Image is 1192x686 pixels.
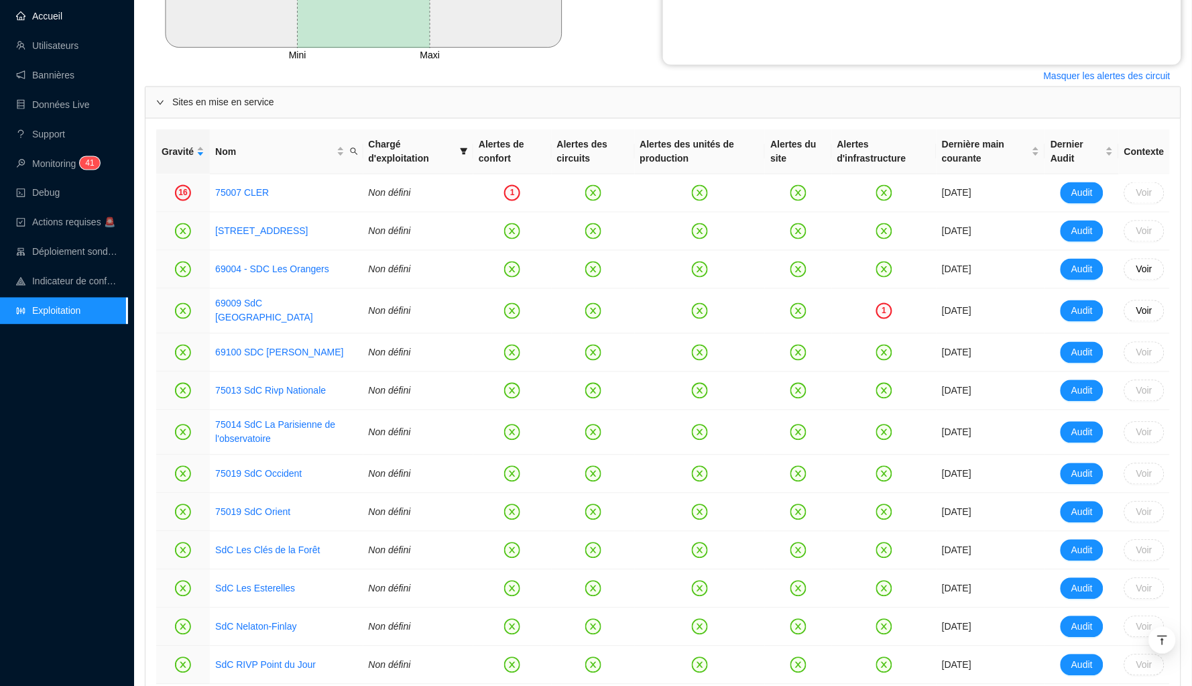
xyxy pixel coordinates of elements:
span: close-circle [692,504,708,520]
span: Gravité [162,145,194,159]
span: close-circle [692,424,708,441]
td: [DATE] [937,174,1045,213]
span: Voir [1136,225,1152,239]
span: close-circle [790,466,807,482]
button: Audit [1061,616,1104,638]
th: Alertes de confort [473,129,552,174]
span: close-circle [504,504,520,520]
span: Voir [1136,659,1152,673]
span: close-circle [504,223,520,239]
a: SdC Les Esterelles [215,582,295,596]
span: close-circle [790,424,807,441]
a: homeAccueil [16,11,62,21]
th: Alertes du site [765,129,831,174]
span: close-circle [175,466,191,482]
a: codeDebug [16,188,60,198]
span: close-circle [585,466,601,482]
span: close-circle [692,223,708,239]
span: close-circle [585,262,601,278]
button: Audit [1061,540,1104,561]
button: Audit [1061,502,1104,523]
span: close-circle [790,345,807,361]
button: Voir [1124,221,1165,242]
td: [DATE] [937,213,1045,251]
button: Audit [1061,259,1104,280]
span: Non défini [369,386,411,396]
a: 75019 SdC Occident [215,467,302,481]
span: Dernier Audit [1051,137,1103,166]
th: Alertes d'infrastructure [832,129,937,174]
td: [DATE] [937,410,1045,455]
a: SdC Nelaton-Finlay [215,620,296,634]
span: close-circle [876,383,892,399]
a: SdC Les Clés de la Forêt [215,545,320,556]
span: close-circle [876,619,892,635]
a: [STREET_ADDRESS] [215,226,308,237]
span: close-circle [585,619,601,635]
a: 75014 SdC La Parisienne de l'observatoire [215,418,357,447]
span: close-circle [504,657,520,673]
th: Gravité [156,129,210,174]
a: databaseDonnées Live [16,99,90,110]
button: Voir [1124,616,1165,638]
span: Non défini [369,622,411,632]
span: Audit [1071,659,1093,673]
div: 1 [504,185,520,201]
a: 75014 SdC La Parisienne de l'observatoire [215,420,335,445]
span: Dernière main courante [942,137,1029,166]
button: Audit [1061,422,1104,443]
span: close-circle [790,185,807,201]
a: 69100 SDC [PERSON_NAME] [215,346,343,360]
a: 69009 SdC [GEOGRAPHIC_DATA] [215,298,313,323]
span: Voir [1136,304,1152,319]
a: 75019 SdC Orient [215,507,290,518]
a: notificationBannières [16,70,74,80]
th: Alertes des circuits [552,129,635,174]
span: Actions requises 🚨 [32,217,115,228]
span: close-circle [175,542,191,559]
th: Dernière main courante [937,129,1045,174]
span: close-circle [504,303,520,319]
button: Audit [1061,300,1104,322]
a: 75007 CLER [215,188,269,198]
button: Masquer les alertes des circuit [1033,65,1181,87]
span: close-circle [876,504,892,520]
a: SdC Les Esterelles [215,583,295,594]
span: Nom [215,145,333,159]
button: Voir [1124,463,1165,485]
span: close-circle [504,345,520,361]
span: close-circle [790,223,807,239]
a: SdC RIVP Point du Jour [215,660,316,671]
span: Non défini [369,427,411,438]
span: close-circle [692,345,708,361]
span: close-circle [504,542,520,559]
span: close-circle [585,303,601,319]
span: close-circle [876,185,892,201]
td: [DATE] [937,372,1045,410]
span: close-circle [790,383,807,399]
a: 75019 SdC Occident [215,469,302,479]
span: Non défini [369,583,411,594]
span: close-circle [876,657,892,673]
td: [DATE] [937,251,1045,289]
th: Dernier Audit [1045,129,1119,174]
button: Voir [1124,502,1165,523]
span: Non défini [369,507,411,518]
button: Audit [1061,463,1104,485]
a: 69009 SdC [GEOGRAPHIC_DATA] [215,297,357,325]
td: [DATE] [937,608,1045,646]
span: close-circle [876,581,892,597]
span: close-circle [504,581,520,597]
span: Chargé d'exploitation [369,137,455,166]
td: [DATE] [937,334,1045,372]
span: Non défini [369,306,411,317]
span: Voir [1136,426,1152,440]
tspan: Maxi [420,50,440,60]
span: close-circle [876,466,892,482]
div: 1 [876,303,892,319]
span: close-circle [876,345,892,361]
button: Voir [1124,342,1165,363]
button: Audit [1061,654,1104,676]
span: close-circle [504,424,520,441]
td: [DATE] [937,455,1045,494]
